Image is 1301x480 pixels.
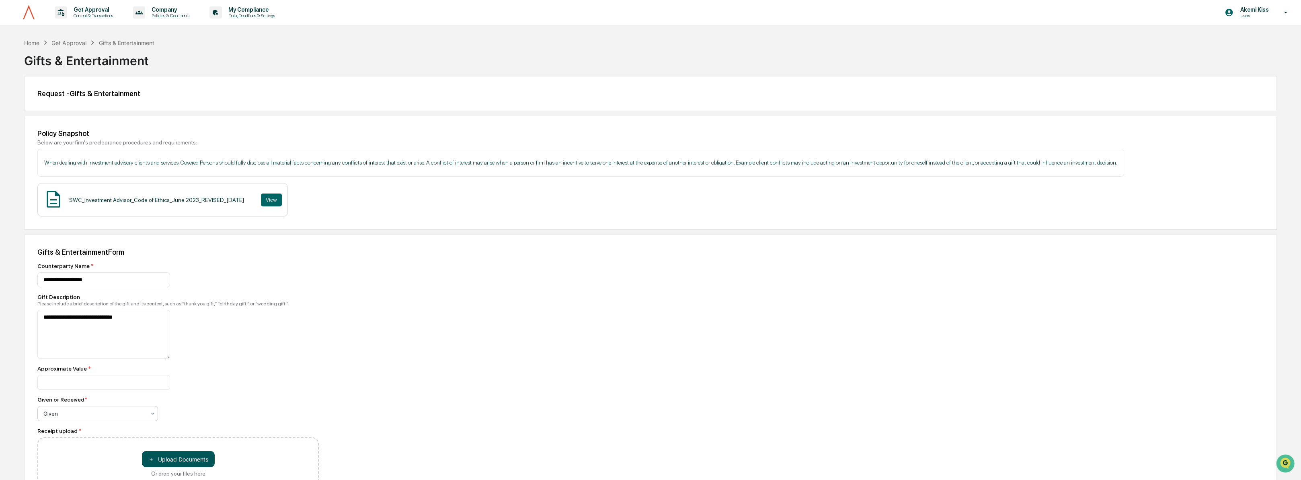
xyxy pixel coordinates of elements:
[37,89,1264,98] div: Request - Gifts & Entertainment
[66,101,100,109] span: Attestations
[43,189,64,209] img: Document Icon
[151,470,205,477] div: Or drop your files here
[145,6,193,13] p: Company
[27,70,102,76] div: We're available if you need us!
[16,101,52,109] span: Preclearance
[57,136,97,142] a: Powered byPylon
[19,4,39,21] img: logo
[37,129,1264,138] div: Policy Snapshot
[80,136,97,142] span: Pylon
[69,197,244,203] div: SWC_Investment Advisor_Code of Ethics_June 2023_REVISED_[DATE]
[67,13,117,19] p: Content & Transactions
[148,455,154,463] span: ＋
[222,6,279,13] p: My Compliance
[24,39,39,46] div: Home
[142,451,215,467] button: Or drop your files here
[51,39,86,46] div: Get Approval
[37,428,319,434] div: Receipt upload
[5,98,55,113] a: 🖐️Preclearance
[55,98,103,113] a: 🗄️Attestations
[8,62,23,76] img: 1746055101610-c473b297-6a78-478c-a979-82029cc54cd1
[137,64,146,74] button: Start new chat
[67,6,117,13] p: Get Approval
[99,39,154,46] div: Gifts & Entertainment
[37,301,319,307] div: Please include a brief description of the gift and its context, such as “thank you gift,” “birthd...
[1233,6,1272,13] p: Akemi Kiss
[37,294,319,300] div: Gift Description
[37,365,319,372] div: Approximate Value
[8,17,146,30] p: How can we help?
[37,248,1264,256] div: Gifts & Entertainment Form
[1233,13,1272,19] p: Users
[27,62,132,70] div: Start new chat
[1275,453,1297,475] iframe: Open customer support
[261,194,282,206] button: View
[58,102,65,109] div: 🗄️
[37,263,319,269] div: Counterparty Name
[145,13,193,19] p: Policies & Documents
[8,117,14,124] div: 🔎
[5,113,54,128] a: 🔎Data Lookup
[24,47,1277,68] div: Gifts & Entertainment
[8,102,14,109] div: 🖐️
[37,139,1264,146] div: Below are your firm's preclearance procedures and requirements:
[44,159,1117,167] p: When dealing with investment advisory clients and services, Covered Persons should fully disclose...
[16,117,51,125] span: Data Lookup
[222,13,279,19] p: Data, Deadlines & Settings
[37,396,87,403] div: Given or Received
